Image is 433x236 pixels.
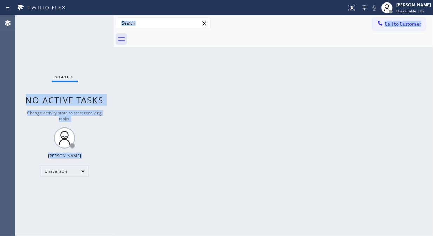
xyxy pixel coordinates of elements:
[396,2,431,8] div: [PERSON_NAME]
[385,21,421,27] span: Call to Customer
[27,110,102,122] span: Change activity state to start receiving tasks.
[48,153,81,159] div: [PERSON_NAME]
[40,166,89,177] div: Unavailable
[116,18,210,29] input: Search
[369,3,379,13] button: Mute
[372,17,426,31] button: Call to Customer
[26,94,104,106] span: No active tasks
[56,74,74,79] span: Status
[396,8,424,13] span: Unavailable | 0s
